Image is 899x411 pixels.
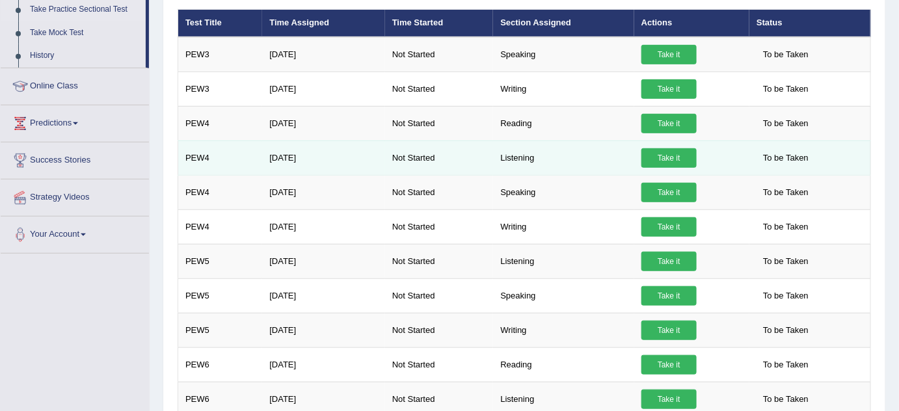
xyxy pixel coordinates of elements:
[178,10,263,37] th: Test Title
[178,175,263,209] td: PEW4
[641,148,697,168] a: Take it
[1,142,149,175] a: Success Stories
[385,278,494,313] td: Not Started
[24,44,146,68] a: History
[262,313,385,347] td: [DATE]
[385,37,494,72] td: Not Started
[385,140,494,175] td: Not Started
[493,209,634,244] td: Writing
[757,286,815,306] span: To be Taken
[1,179,149,212] a: Strategy Videos
[385,347,494,382] td: Not Started
[641,79,697,99] a: Take it
[385,106,494,140] td: Not Started
[634,10,749,37] th: Actions
[757,114,815,133] span: To be Taken
[178,313,263,347] td: PEW5
[641,183,697,202] a: Take it
[757,321,815,340] span: To be Taken
[641,390,697,409] a: Take it
[641,286,697,306] a: Take it
[493,347,634,382] td: Reading
[757,252,815,271] span: To be Taken
[757,355,815,375] span: To be Taken
[178,347,263,382] td: PEW6
[757,79,815,99] span: To be Taken
[757,183,815,202] span: To be Taken
[641,252,697,271] a: Take it
[641,355,697,375] a: Take it
[178,278,263,313] td: PEW5
[1,217,149,249] a: Your Account
[178,106,263,140] td: PEW4
[641,45,697,64] a: Take it
[385,175,494,209] td: Not Started
[757,390,815,409] span: To be Taken
[178,244,263,278] td: PEW5
[262,209,385,244] td: [DATE]
[262,106,385,140] td: [DATE]
[385,72,494,106] td: Not Started
[493,140,634,175] td: Listening
[262,278,385,313] td: [DATE]
[493,37,634,72] td: Speaking
[262,37,385,72] td: [DATE]
[749,10,870,37] th: Status
[178,72,263,106] td: PEW3
[493,175,634,209] td: Speaking
[757,217,815,237] span: To be Taken
[493,278,634,313] td: Speaking
[178,140,263,175] td: PEW4
[178,37,263,72] td: PEW3
[1,105,149,138] a: Predictions
[385,244,494,278] td: Not Started
[262,72,385,106] td: [DATE]
[178,209,263,244] td: PEW4
[385,209,494,244] td: Not Started
[757,45,815,64] span: To be Taken
[493,106,634,140] td: Reading
[1,68,149,101] a: Online Class
[493,244,634,278] td: Listening
[641,321,697,340] a: Take it
[493,72,634,106] td: Writing
[641,114,697,133] a: Take it
[262,10,385,37] th: Time Assigned
[493,10,634,37] th: Section Assigned
[641,217,697,237] a: Take it
[24,21,146,45] a: Take Mock Test
[262,175,385,209] td: [DATE]
[262,244,385,278] td: [DATE]
[493,313,634,347] td: Writing
[757,148,815,168] span: To be Taken
[262,140,385,175] td: [DATE]
[385,313,494,347] td: Not Started
[262,347,385,382] td: [DATE]
[385,10,494,37] th: Time Started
